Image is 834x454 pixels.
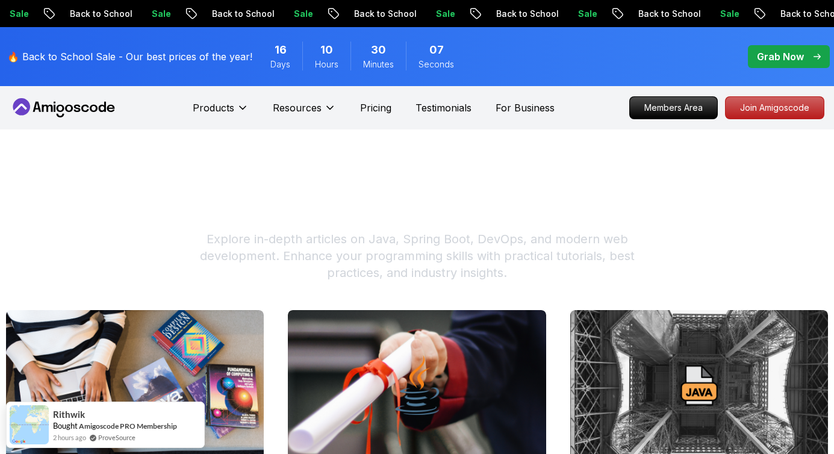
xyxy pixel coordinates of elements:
[54,8,136,20] p: Back to School
[630,97,717,119] p: Members Area
[562,8,601,20] p: Sale
[273,101,322,115] p: Resources
[725,96,824,119] a: Join Amigoscode
[79,421,177,431] a: Amigoscode PRO Membership
[338,8,420,20] p: Back to School
[278,8,317,20] p: Sale
[360,101,391,115] a: Pricing
[53,421,78,431] span: Bought
[623,8,705,20] p: Back to School
[10,405,49,444] img: provesource social proof notification image
[275,42,287,58] span: 16 Days
[98,432,135,443] a: ProveSource
[53,432,86,443] span: 2 hours ago
[757,49,804,64] p: Grab Now
[320,42,333,58] span: 10 Hours
[429,42,444,58] span: 7 Seconds
[419,58,454,70] span: Seconds
[196,8,278,20] p: Back to School
[371,42,386,58] span: 30 Minutes
[363,58,394,70] span: Minutes
[415,101,471,115] a: Testimonials
[7,49,252,64] p: 🔥 Back to School Sale - Our best prices of the year!
[273,101,336,125] button: Resources
[726,97,824,119] p: Join Amigoscode
[481,8,562,20] p: Back to School
[136,8,175,20] p: Sale
[705,8,743,20] p: Sale
[420,8,459,20] p: Sale
[315,58,338,70] span: Hours
[193,101,249,125] button: Products
[270,58,290,70] span: Days
[629,96,718,119] a: Members Area
[53,409,85,420] span: Rithwik
[496,101,555,115] a: For Business
[193,101,234,115] p: Products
